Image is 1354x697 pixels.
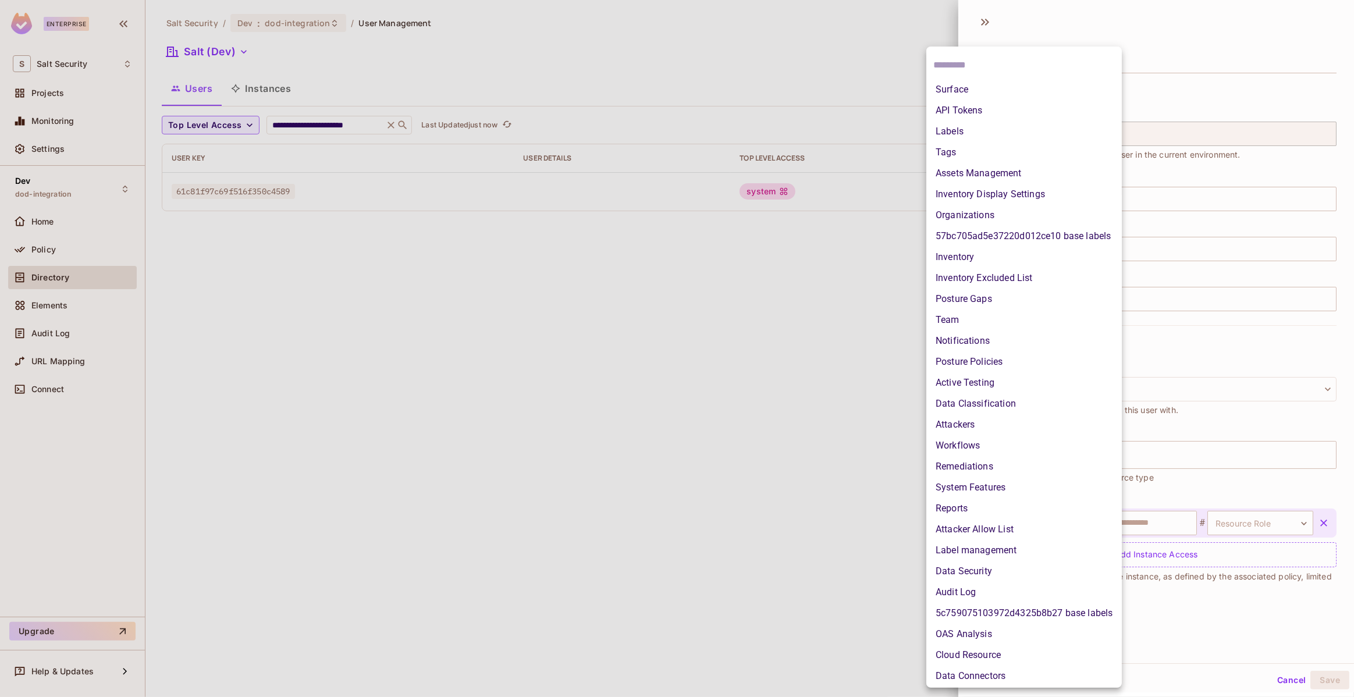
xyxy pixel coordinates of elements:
li: Inventory Excluded List [926,268,1122,289]
li: 5c759075103972d4325b8b27 base labels [926,603,1122,624]
li: Attacker Allow List [926,519,1122,540]
li: System Features [926,477,1122,498]
li: Label management [926,540,1122,561]
li: Attackers [926,414,1122,435]
li: 57bc705ad5e37220d012ce10 base labels [926,226,1122,247]
li: Inventory [926,247,1122,268]
li: Audit Log [926,582,1122,603]
li: Team [926,310,1122,330]
li: Posture Gaps [926,289,1122,310]
li: Data Connectors [926,666,1122,687]
li: Reports [926,498,1122,519]
li: Workflows [926,435,1122,456]
li: Posture Policies [926,351,1122,372]
li: API Tokens [926,100,1122,121]
li: Active Testing [926,372,1122,393]
li: Inventory Display Settings [926,184,1122,205]
li: Organizations [926,205,1122,226]
li: OAS Analysis [926,624,1122,645]
li: Surface [926,79,1122,100]
li: Tags [926,142,1122,163]
li: Data Security [926,561,1122,582]
li: Notifications [926,330,1122,351]
li: Assets Management [926,163,1122,184]
li: Remediations [926,456,1122,477]
li: Data Classification [926,393,1122,414]
li: Labels [926,121,1122,142]
li: Cloud Resource [926,645,1122,666]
